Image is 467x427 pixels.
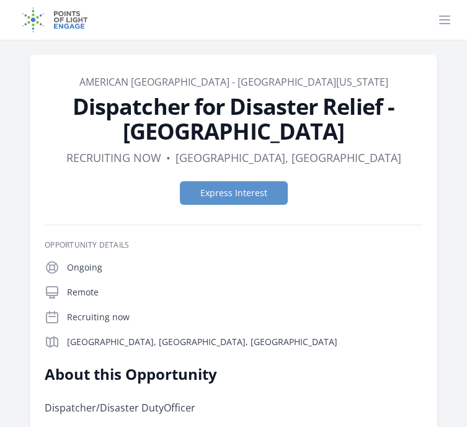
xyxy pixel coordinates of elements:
[67,261,422,274] p: Ongoing
[67,311,422,323] p: Recruiting now
[164,401,195,415] span: Officer
[176,149,401,166] dd: [GEOGRAPHIC_DATA], [GEOGRAPHIC_DATA]
[180,181,288,205] button: Express Interest
[45,401,195,415] span: Dispatcher/Disaster Duty
[67,286,422,299] p: Remote
[79,75,388,89] a: American [GEOGRAPHIC_DATA] - [GEOGRAPHIC_DATA][US_STATE]
[67,336,422,348] p: [GEOGRAPHIC_DATA], [GEOGRAPHIC_DATA], [GEOGRAPHIC_DATA]
[45,94,422,144] h1: Dispatcher for Disaster Relief - [GEOGRAPHIC_DATA]
[66,149,161,166] dd: Recruiting now
[166,149,171,166] div: •
[45,240,422,250] h3: Opportunity Details
[45,364,407,384] h2: About this Opportunity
